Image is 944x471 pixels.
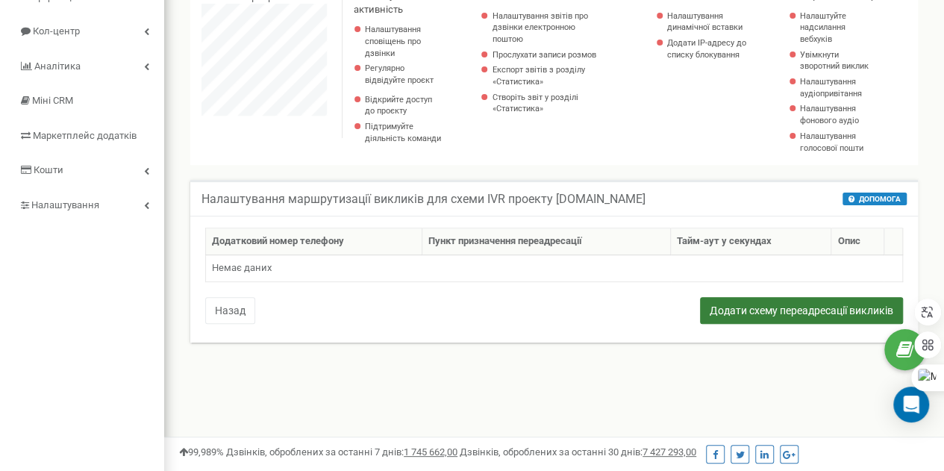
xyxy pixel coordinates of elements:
a: Створіть звіт у розділі «Статистика» [492,92,604,115]
font: Додати схему переадресації викликів [710,305,893,317]
div: Відкрити Intercom Messenger [893,387,929,422]
font: Кол-центр [33,25,80,37]
font: Увімкнути зворотний виклик [800,50,869,72]
font: Налаштуйте надсилання вебхуків [800,11,846,44]
a: Налаштування аудіопривітання [800,76,869,99]
font: Додати IP-адресу до списку блокування [667,38,746,60]
font: 99,989% [188,446,224,458]
font: Налаштування звітів про дзвінки електронною поштою [492,11,587,44]
font: Налаштування фонового аудіо [800,104,859,125]
a: Увімкнути зворотний виклик [800,49,869,72]
font: Створіть звіт у розділі «Статистика» [492,93,578,114]
font: Назад [215,305,246,317]
font: 7 427 293,00 [643,446,696,458]
font: 1 745 662,00 [404,446,457,458]
button: Назад [205,297,255,324]
font: Регулярно відвідуйте проєкт [365,63,434,85]
font: Додатковий номер телефону [212,235,344,246]
a: Налаштування фонового аудіо [800,103,869,126]
font: Дзвінків, оброблених за останні 7 днів: [226,446,404,458]
font: Пункт призначення переадресації [428,235,582,246]
font: Тайм-аут у секундах [677,235,772,246]
a: Прослухати записи розмов [492,49,604,61]
font: Експорт звітів з розділу «Статистика» [492,65,584,87]
font: Дзвінків, оброблених за останні 30 днів: [460,446,643,458]
font: Прослухати записи розмов [492,50,596,60]
a: Налаштування динамічної вставки [667,10,749,34]
font: Налаштування сповіщень про дзвінки [365,25,421,57]
a: Додати IP-адресу до списку блокування [667,37,749,60]
font: Немає даних [212,262,272,273]
font: ДОПОМОГА [859,195,901,203]
font: Підтримуйте діяльність команди [365,122,441,143]
a: Експорт звітів з розділу «Статистика» [492,64,604,87]
font: Налаштування аудіопривітання [800,77,862,99]
font: Аналітика [34,60,81,72]
button: ДОПОМОГА [843,193,907,205]
font: Опис [837,235,860,246]
font: Налаштування голосової пошти [800,131,863,153]
a: Налаштуйте надсилання вебхуків [800,10,869,46]
font: Міні CRM [32,95,73,106]
a: Налаштування голосової пошти [800,131,869,154]
font: Налаштування динамічної вставки [667,11,743,33]
font: Маркетплейс додатків [33,130,137,141]
a: Відкрийте доступ до проєкту [365,94,443,117]
a: Налаштування сповіщень про дзвінки [365,24,443,59]
font: Налаштування [31,199,99,210]
font: Налаштування маршрутизації викликів для схеми IVR проекту [DOMAIN_NAME] [201,192,646,206]
font: Кошти [34,164,63,175]
button: Додати схему переадресації викликів [700,297,903,324]
a: Налаштування звітів про дзвінки електронною поштою [492,10,604,46]
font: Відкрийте доступ до проєкту [365,95,432,116]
